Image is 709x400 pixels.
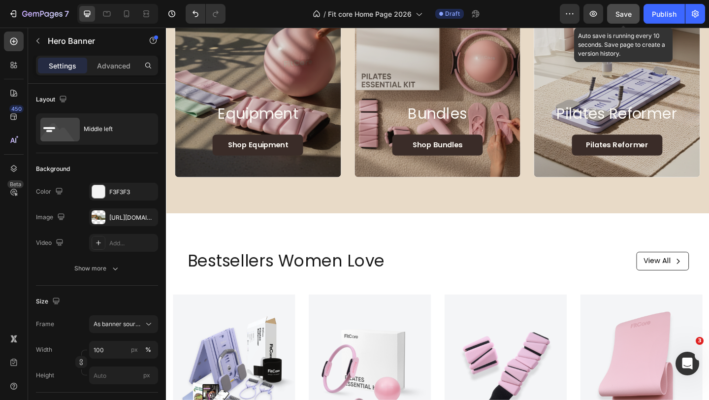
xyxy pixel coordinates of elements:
button: Save [607,4,640,24]
span: 3 [696,337,704,345]
span: px [143,371,150,379]
a: View All [512,244,569,264]
button: <p>Shop Equipment</p> [51,116,149,139]
button: Publish [644,4,685,24]
iframe: Design area [166,28,709,400]
p: pilates reformer [457,123,524,133]
div: Image [36,211,67,224]
div: Show more [74,264,120,273]
h2: pilates reformer [412,83,569,104]
div: Video [36,236,65,250]
div: Add... [109,239,156,248]
p: Shop Bundles [268,123,322,133]
span: Draft [445,9,460,18]
iframe: Intercom live chat [676,352,699,375]
label: Height [36,371,54,380]
div: px [131,345,138,354]
div: [URL][DOMAIN_NAME] [109,213,156,222]
p: View All [519,249,549,259]
p: Hero Banner [48,35,131,47]
p: Bestsellers Women Love [23,242,287,266]
div: Publish [652,9,677,19]
span: As banner source [94,320,142,329]
label: Width [36,345,52,354]
div: Middle left [84,118,144,140]
input: px% [89,341,158,359]
p: 7 [64,8,69,20]
div: Size [36,295,62,308]
span: Fit core Home Page 2026 [328,9,412,19]
button: Show more [36,260,158,277]
div: F3F3F3 [109,188,156,197]
div: Background [36,165,70,173]
button: % [129,344,140,356]
button: As banner source [89,315,158,333]
h2: bundles [217,83,374,104]
button: px [142,344,154,356]
span: Save [615,10,632,18]
div: Layout [36,93,69,106]
div: 450 [9,105,24,113]
p: Shop Equipment [67,123,133,133]
p: Settings [49,61,76,71]
p: Advanced [97,61,130,71]
label: Frame [36,320,54,329]
div: Color [36,185,65,199]
div: Beta [7,180,24,188]
input: px [89,367,158,384]
h2: equipment [22,83,179,104]
div: Undo/Redo [186,4,226,24]
span: / [323,9,326,19]
div: % [145,345,151,354]
button: 7 [4,4,73,24]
